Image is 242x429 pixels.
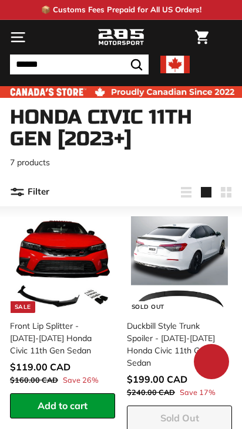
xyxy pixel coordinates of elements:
[14,216,111,313] img: 2022 honda civic front lip
[180,387,216,398] span: Save 17%
[11,301,35,313] div: Sale
[127,373,187,385] span: $199.00 CAD
[189,21,214,54] a: Cart
[127,301,169,313] div: Sold Out
[127,320,225,369] div: Duckbill Style Trunk Spoiler - [DATE]-[DATE] Honda Civic 11th Gen Sedan
[10,361,70,373] span: $119.00 CAD
[10,212,115,393] a: Sale 2022 honda civic front lip Front Lip Splitter - [DATE]-[DATE] Honda Civic 11th Gen Sedan Sav...
[10,107,232,151] h1: Honda Civic 11th Gen [2023+]
[98,28,144,47] img: Logo_285_Motorsport_areodynamics_components
[10,156,232,169] p: 7 products
[10,55,149,74] input: Search
[10,393,115,418] button: Add to cart
[38,400,88,411] span: Add to cart
[10,320,108,357] div: Front Lip Splitter - [DATE]-[DATE] Honda Civic 11th Gen Sedan
[127,212,232,406] a: Sold Out Duckbill Style Trunk Spoiler - [DATE]-[DATE] Honda Civic 11th Gen Sedan Save 17%
[10,178,49,206] button: Filter
[63,374,99,386] span: Save 26%
[127,387,175,397] span: $240.00 CAD
[160,412,199,424] span: Sold Out
[10,375,58,384] span: $160.00 CAD
[190,344,233,382] inbox-online-store-chat: Shopify online store chat
[41,4,201,16] p: 📦 Customs Fees Prepaid for All US Orders!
